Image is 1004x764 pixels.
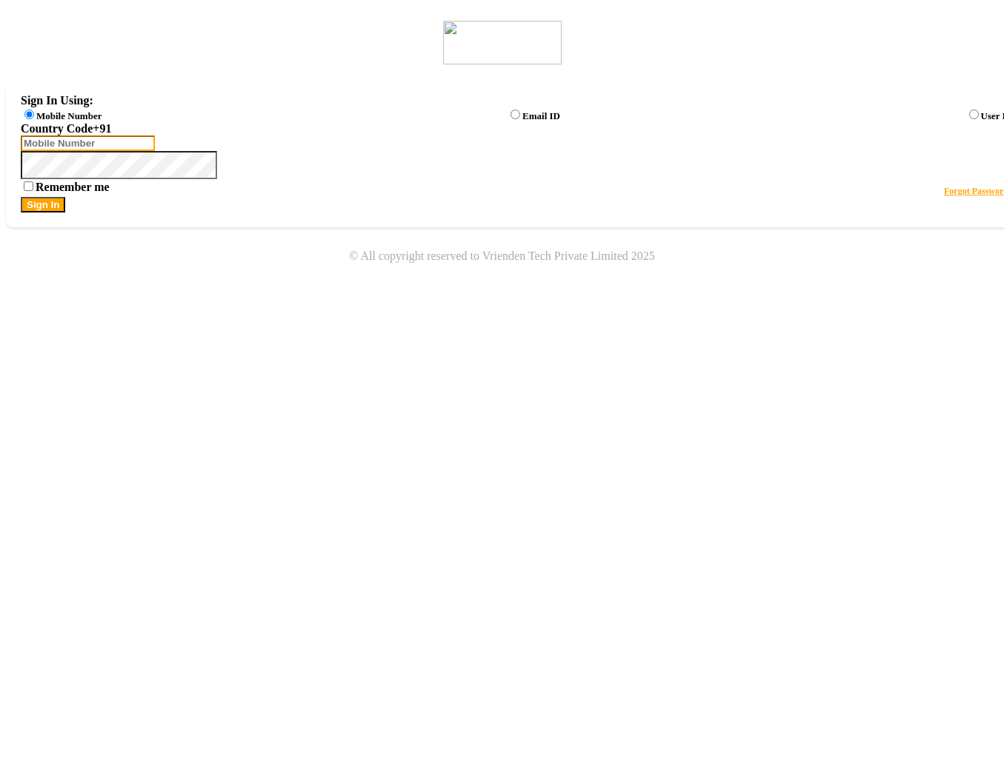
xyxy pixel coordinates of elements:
input: Username [21,151,217,179]
input: Remember me [24,181,33,191]
label: Mobile Number [36,110,102,121]
button: Sign In [21,197,65,212]
img: logo1.svg [443,21,562,64]
input: Username [21,135,155,151]
label: Sign In Using: [21,94,93,107]
label: Email ID [522,110,560,121]
label: Remember me [21,181,110,193]
div: © All copyright reserved to Vrienden Tech Private Limited 2025 [6,249,998,263]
